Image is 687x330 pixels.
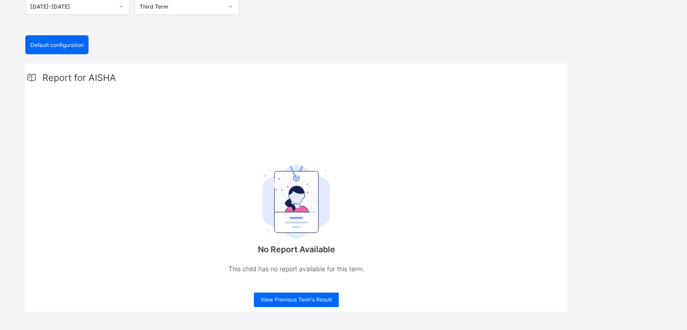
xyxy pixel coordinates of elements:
[30,42,84,48] span: Default configuration
[206,263,387,274] p: This child has no report available for this term.
[206,140,387,292] div: No Report Available
[261,296,332,303] span: View Previous Term's Result
[206,245,387,254] p: No Report Available
[140,3,223,10] div: Third Term
[262,165,330,239] img: student.207b5acb3037b72b59086e8b1a17b1d0.svg
[30,3,113,10] div: [DATE]-[DATE]
[42,72,116,83] span: Report for AISHA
